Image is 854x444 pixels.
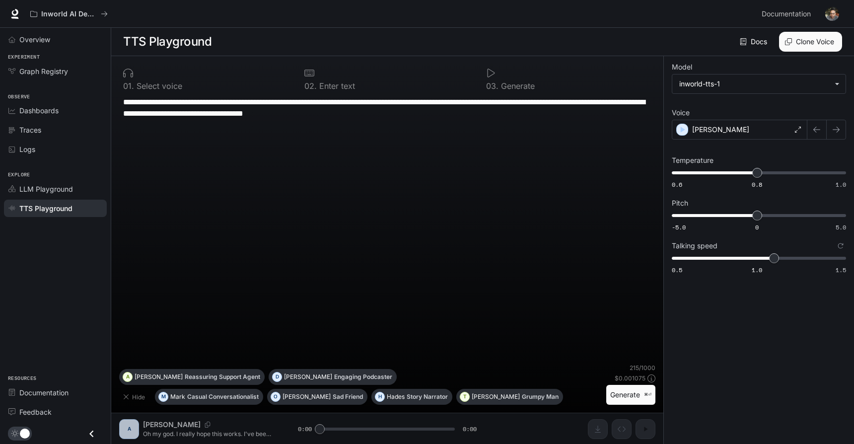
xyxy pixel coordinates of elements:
[486,82,498,90] p: 0 3 .
[522,394,559,400] p: Grumpy Man
[19,144,35,154] span: Logs
[4,121,107,139] a: Traces
[41,10,97,18] p: Inworld AI Demos
[304,82,317,90] p: 0 2 .
[615,374,645,382] p: $ 0.001075
[779,32,842,52] button: Clone Voice
[460,389,469,405] div: T
[4,141,107,158] a: Logs
[333,394,363,400] p: Sad Friend
[19,203,72,214] span: TTS Playground
[4,403,107,421] a: Feedback
[271,389,280,405] div: O
[672,266,682,274] span: 0.5
[738,32,771,52] a: Docs
[119,369,265,385] button: A[PERSON_NAME]Reassuring Support Agent
[19,66,68,76] span: Graph Registry
[762,8,811,20] span: Documentation
[752,180,762,189] span: 0.8
[672,200,688,207] p: Pitch
[387,394,405,400] p: Hades
[836,223,846,231] span: 5.0
[456,389,563,405] button: T[PERSON_NAME]Grumpy Man
[672,74,846,93] div: inworld-tts-1
[19,407,52,417] span: Feedback
[630,364,655,372] p: 215 / 1000
[273,369,282,385] div: D
[19,125,41,135] span: Traces
[679,79,830,89] div: inworld-tts-1
[822,4,842,24] button: User avatar
[672,242,717,249] p: Talking speed
[758,4,818,24] a: Documentation
[159,389,168,405] div: M
[155,389,263,405] button: MMarkCasual Conversationalist
[170,394,185,400] p: Mark
[26,4,112,24] button: All workspaces
[371,389,452,405] button: HHadesStory Narrator
[317,82,355,90] p: Enter text
[19,34,50,45] span: Overview
[4,384,107,401] a: Documentation
[119,389,151,405] button: Hide
[123,32,212,52] h1: TTS Playground
[836,266,846,274] span: 1.5
[80,424,103,444] button: Close drawer
[123,369,132,385] div: A
[672,64,692,71] p: Model
[4,102,107,119] a: Dashboards
[4,31,107,48] a: Overview
[672,180,682,189] span: 0.6
[4,200,107,217] a: TTS Playground
[672,223,686,231] span: -5.0
[836,180,846,189] span: 1.0
[4,180,107,198] a: LLM Playground
[606,385,655,405] button: Generate⌘⏎
[498,82,535,90] p: Generate
[472,394,520,400] p: [PERSON_NAME]
[407,394,448,400] p: Story Narrator
[825,7,839,21] img: User avatar
[20,428,30,439] span: Dark mode toggle
[672,109,690,116] p: Voice
[269,369,397,385] button: D[PERSON_NAME]Engaging Podcaster
[19,184,73,194] span: LLM Playground
[752,266,762,274] span: 1.0
[672,157,713,164] p: Temperature
[185,374,260,380] p: Reassuring Support Agent
[19,105,59,116] span: Dashboards
[4,63,107,80] a: Graph Registry
[334,374,392,380] p: Engaging Podcaster
[755,223,759,231] span: 0
[134,82,182,90] p: Select voice
[835,240,846,251] button: Reset to default
[692,125,749,135] p: [PERSON_NAME]
[644,392,651,398] p: ⌘⏎
[283,394,331,400] p: [PERSON_NAME]
[187,394,259,400] p: Casual Conversationalist
[375,389,384,405] div: H
[19,387,69,398] span: Documentation
[284,374,332,380] p: [PERSON_NAME]
[123,82,134,90] p: 0 1 .
[267,389,367,405] button: O[PERSON_NAME]Sad Friend
[135,374,183,380] p: [PERSON_NAME]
